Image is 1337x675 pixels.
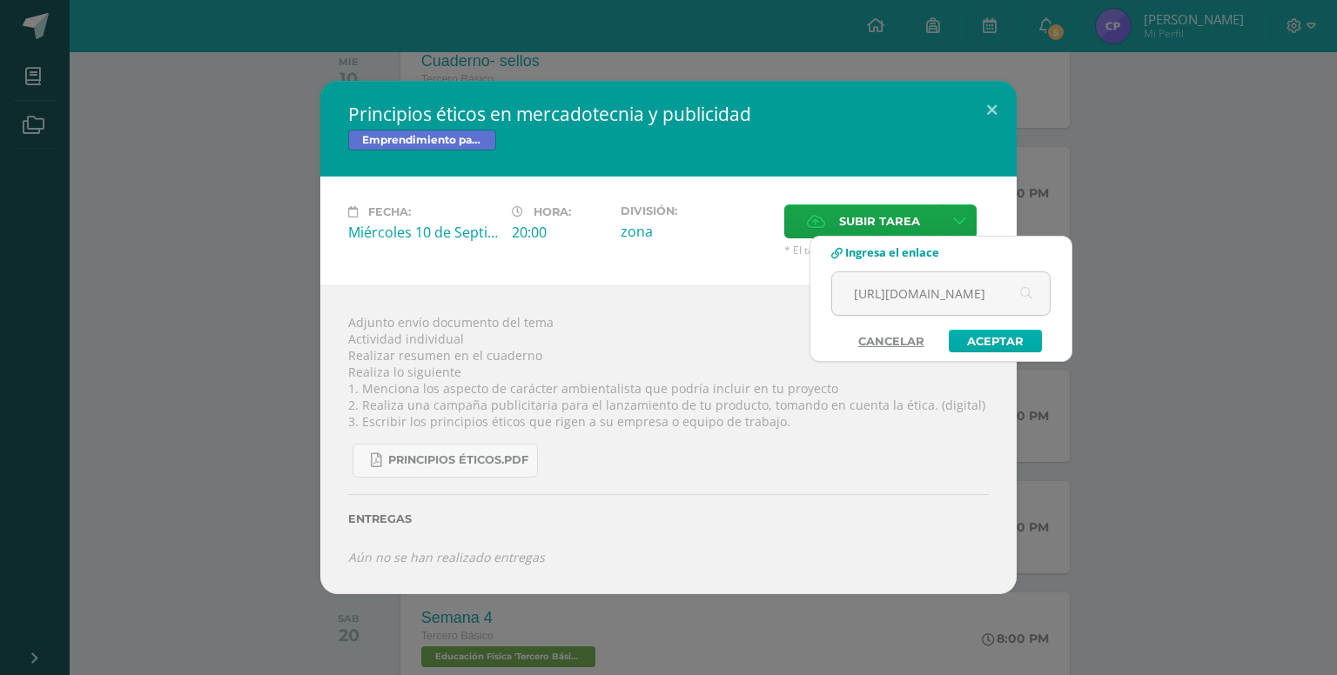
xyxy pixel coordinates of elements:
span: Hora: [534,205,571,218]
span: Subir tarea [839,205,920,237]
a: Cancelar [841,330,942,352]
span: Emprendimiento para la Productividad [348,130,496,150]
input: Ej. www.google.com [832,272,1050,315]
h2: Principios éticos en mercadotecnia y publicidad [348,102,989,126]
span: Principios éticos.pdf [388,453,528,467]
i: Aún no se han realizado entregas [348,549,545,565]
div: zona [621,222,770,241]
span: * El tamaño máximo permitido es 50 MB [784,243,989,257]
a: Principios éticos.pdf [353,444,538,478]
div: Adjunto envío documento del tema Actividad individual Realizar resumen en el cuaderno Realiza lo ... [320,285,1017,594]
div: 20:00 [512,223,607,242]
div: Miércoles 10 de Septiembre [348,223,498,242]
button: Close (Esc) [967,81,1017,140]
a: Aceptar [949,330,1042,352]
label: Entregas [348,512,989,525]
span: Ingresa el enlace [845,244,939,260]
label: División: [621,204,770,217]
span: Fecha: [368,205,411,218]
